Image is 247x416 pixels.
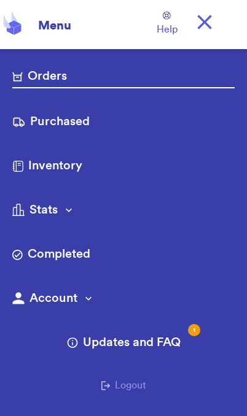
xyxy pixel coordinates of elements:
a: Help [157,12,178,37]
a: Updates and FAQ1 [67,334,181,353]
div: 1 [188,324,200,336]
a: Orders [12,67,235,88]
span: Updates and FAQ [83,334,181,351]
a: Completed [12,245,235,265]
div: Menu [31,10,71,34]
span: Help [157,22,178,37]
button: Account [12,290,235,309]
button: Logout [101,378,146,393]
button: Stats [12,201,235,221]
a: Purchased [12,113,235,133]
a: Inventory [12,157,235,177]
